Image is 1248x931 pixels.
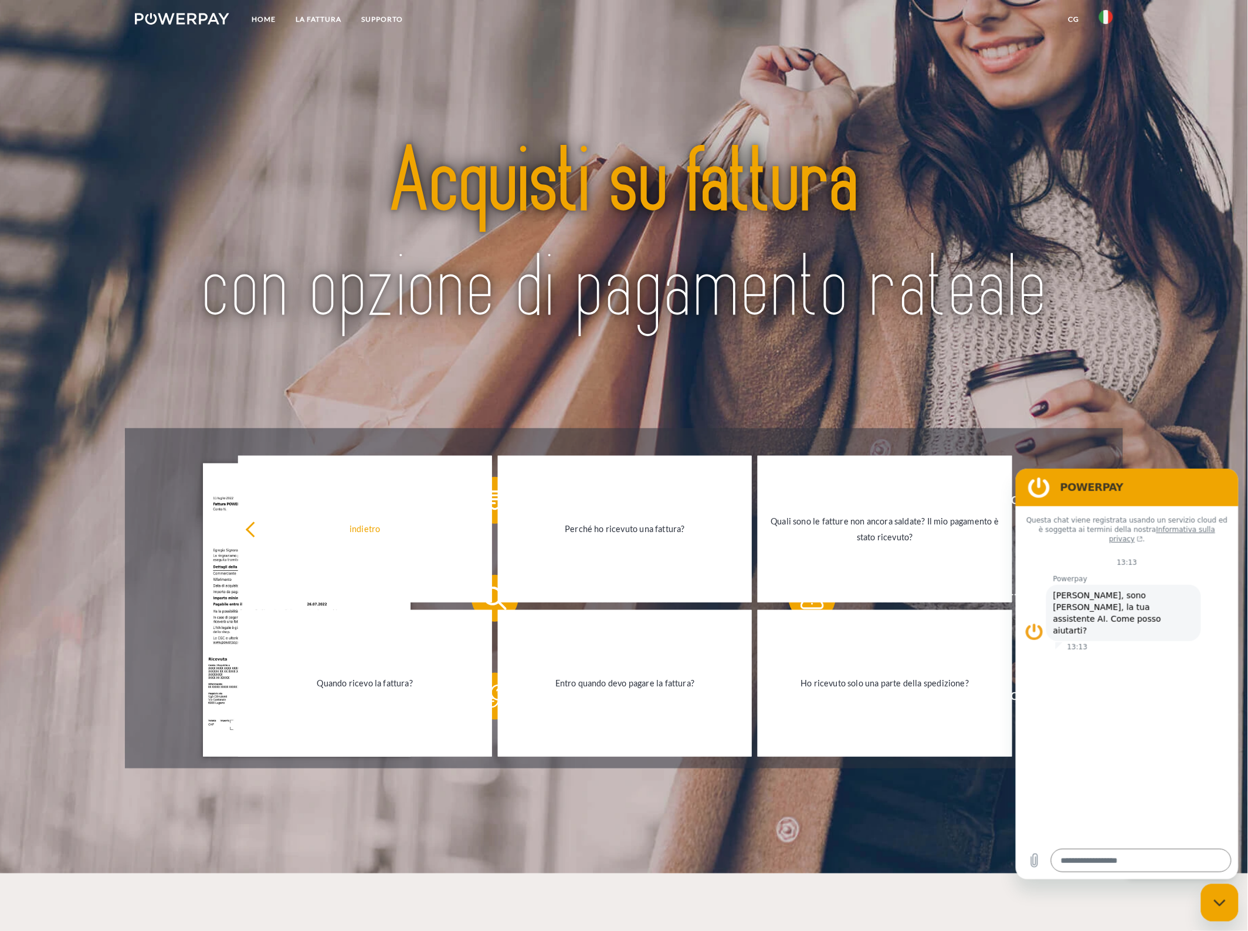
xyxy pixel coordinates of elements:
a: Quali sono le fatture non ancora saldate? Il mio pagamento è stato ricevuto? [758,456,1012,602]
div: Quando ricevo la fattura? [245,675,485,691]
img: logo-powerpay-white.svg [135,13,229,25]
a: Home [242,9,286,30]
div: Perché ho ricevuto una fattura? [505,521,745,537]
a: CG [1058,9,1089,30]
div: Quali sono le fatture non ancora saldate? Il mio pagamento è stato ricevuto? [765,513,1005,545]
a: Supporto [351,9,413,30]
div: indietro [245,521,485,537]
a: LA FATTURA [286,9,351,30]
img: title-powerpay_it.svg [183,93,1064,381]
iframe: Pulsante per aprire la finestra di messaggistica, conversazione in corso [1201,884,1239,922]
div: Ho ricevuto solo una parte della spedizione? [765,675,1005,691]
img: it [1099,10,1113,24]
div: Entro quando devo pagare la fattura? [505,675,745,691]
iframe: Finestra di messaggistica [1016,469,1239,879]
img: single_invoice_powerpay_it.jpg [203,463,410,757]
